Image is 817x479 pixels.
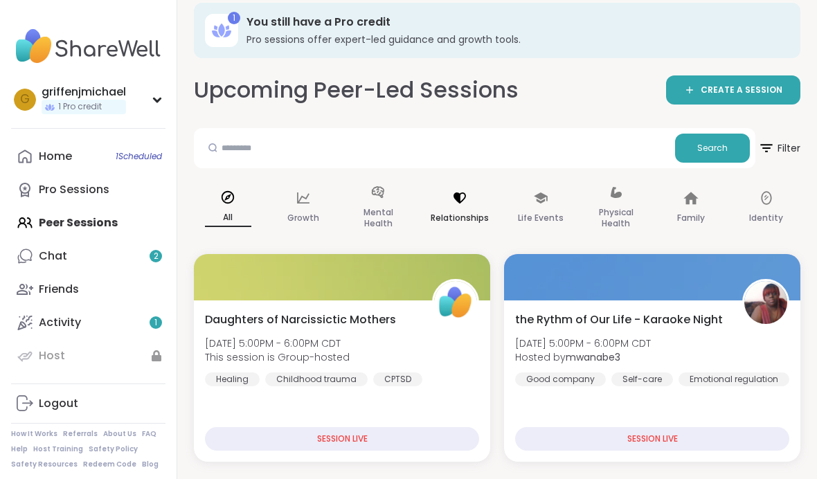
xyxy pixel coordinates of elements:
[246,15,781,30] h3: You still have a Pro credit
[205,209,251,227] p: All
[194,75,519,106] h2: Upcoming Peer-Led Sessions
[58,101,102,113] span: 1 Pro credit
[20,91,30,109] span: g
[42,84,126,100] div: griffenjmichael
[518,210,564,226] p: Life Events
[83,460,136,469] a: Redeem Code
[39,182,109,197] div: Pro Sessions
[701,84,782,96] span: CREATE A SESSION
[39,149,72,164] div: Home
[142,429,156,439] a: FAQ
[679,372,789,386] div: Emotional regulation
[611,372,673,386] div: Self-care
[373,372,422,386] div: CPTSD
[11,306,165,339] a: Activity1
[749,210,783,226] p: Identity
[89,444,138,454] a: Safety Policy
[39,348,65,363] div: Host
[744,281,787,324] img: mwanabe3
[287,210,319,226] p: Growth
[39,315,81,330] div: Activity
[515,336,651,350] span: [DATE] 5:00PM - 6:00PM CDT
[142,460,159,469] a: Blog
[515,311,723,328] span: the Rythm of Our Life - Karaoke Night
[675,134,750,163] button: Search
[593,204,639,232] p: Physical Health
[39,396,78,411] div: Logout
[205,372,260,386] div: Healing
[205,336,350,350] span: [DATE] 5:00PM - 6:00PM CDT
[39,248,67,264] div: Chat
[205,427,479,451] div: SESSION LIVE
[758,128,800,168] button: Filter
[116,151,162,162] span: 1 Scheduled
[355,204,402,232] p: Mental Health
[63,429,98,439] a: Referrals
[11,444,28,454] a: Help
[11,460,78,469] a: Safety Resources
[154,251,159,262] span: 2
[228,12,240,24] div: 1
[11,387,165,420] a: Logout
[11,173,165,206] a: Pro Sessions
[697,142,728,154] span: Search
[515,350,651,364] span: Hosted by
[33,444,83,454] a: Host Training
[758,132,800,165] span: Filter
[205,350,350,364] span: This session is Group-hosted
[39,282,79,297] div: Friends
[11,273,165,306] a: Friends
[566,350,620,364] b: mwanabe3
[11,429,57,439] a: How It Works
[434,281,477,324] img: ShareWell
[11,140,165,173] a: Home1Scheduled
[246,33,781,46] h3: Pro sessions offer expert-led guidance and growth tools.
[11,22,165,71] img: ShareWell Nav Logo
[515,427,789,451] div: SESSION LIVE
[515,372,606,386] div: Good company
[103,429,136,439] a: About Us
[431,210,489,226] p: Relationships
[11,339,165,372] a: Host
[666,75,800,105] a: CREATE A SESSION
[11,239,165,273] a: Chat2
[154,317,157,329] span: 1
[265,372,368,386] div: Childhood trauma
[677,210,705,226] p: Family
[205,311,396,328] span: Daughters of Narcissictic Mothers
